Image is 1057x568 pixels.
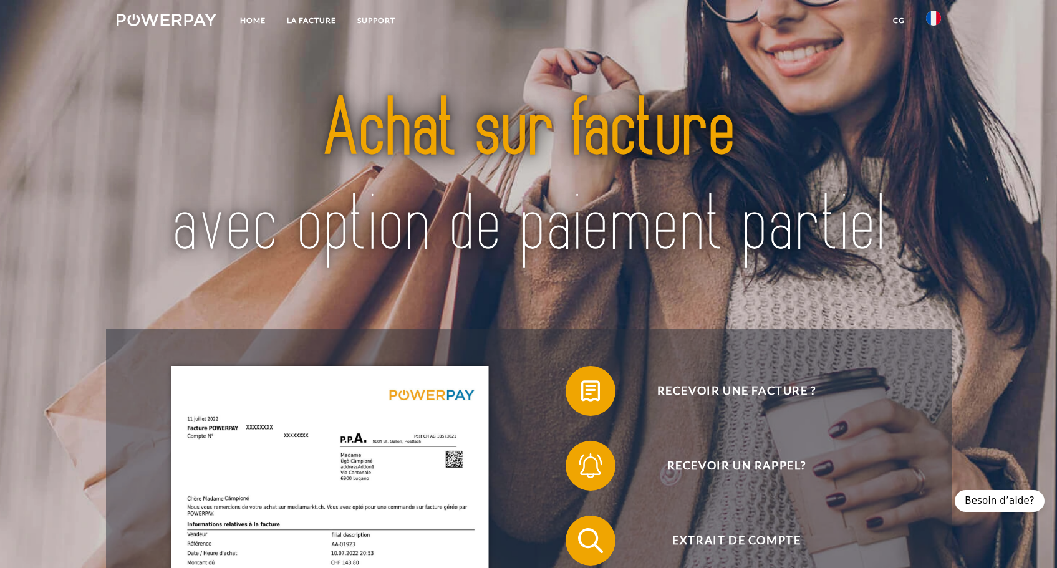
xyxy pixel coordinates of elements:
button: Recevoir une facture ? [566,366,890,416]
span: Recevoir un rappel? [584,441,889,491]
a: Support [347,9,406,32]
img: logo-powerpay-white.svg [117,14,217,26]
img: qb_bill.svg [575,375,606,407]
button: Extrait de compte [566,516,890,566]
span: Extrait de compte [584,516,889,566]
div: Besoin d’aide? [955,490,1045,512]
img: qb_bell.svg [575,450,606,481]
button: Recevoir un rappel? [566,441,890,491]
span: Recevoir une facture ? [584,366,889,416]
img: title-powerpay_fr.svg [157,57,900,299]
a: CG [882,9,915,32]
img: fr [926,11,941,26]
a: Home [229,9,276,32]
img: qb_search.svg [575,525,606,556]
a: LA FACTURE [276,9,347,32]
